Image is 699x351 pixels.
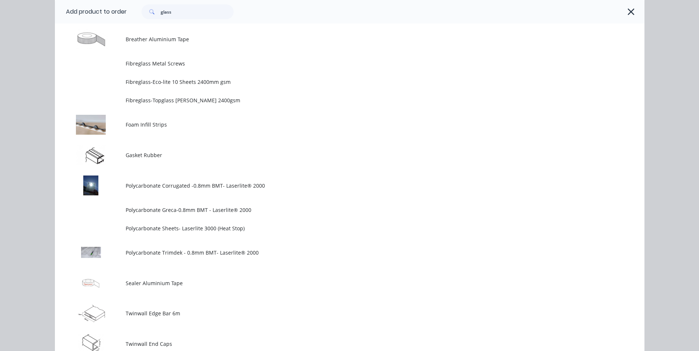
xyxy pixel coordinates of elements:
span: Sealer Aluminium Tape [126,279,541,287]
span: Foam Infill Strips [126,121,541,128]
span: Gasket Rubber [126,151,541,159]
input: Search... [161,4,234,19]
span: Fibreglass Metal Screws [126,60,541,67]
span: Fibreglass-Topglass [PERSON_NAME] 2400gsm [126,96,541,104]
span: Breather Aluminium Tape [126,35,541,43]
span: Polycarbonate Corrugated -0.8mm BMT- Laserlite® 2000 [126,182,541,189]
span: Polycarbonate Trimdek - 0.8mm BMT- Laserlite® 2000 [126,249,541,256]
span: Twinwall Edge Bar 6m [126,309,541,317]
span: Fibreglass-Eco-lite 10 Sheets 2400mm gsm [126,78,541,86]
span: Polycarbonate Sheets- Laserlite 3000 (Heat Stop) [126,224,541,232]
span: Polycarbonate Greca-0.8mm BMT - Laserlite® 2000 [126,206,541,214]
span: Twinwall End Caps [126,340,541,348]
